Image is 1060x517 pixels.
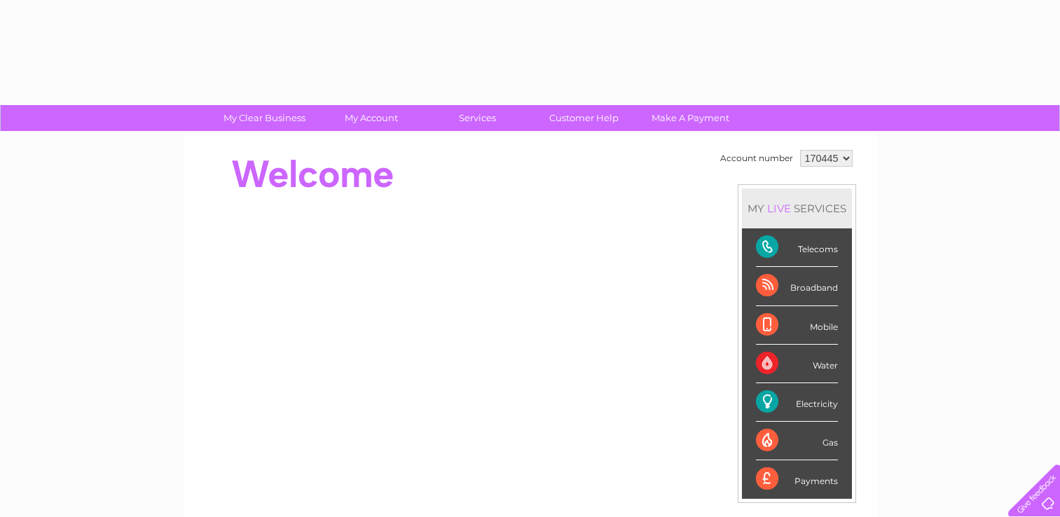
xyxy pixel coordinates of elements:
[756,422,838,460] div: Gas
[717,146,797,170] td: Account number
[756,383,838,422] div: Electricity
[756,460,838,498] div: Payments
[756,228,838,267] div: Telecoms
[756,306,838,345] div: Mobile
[420,105,535,131] a: Services
[756,345,838,383] div: Water
[764,202,794,215] div: LIVE
[633,105,748,131] a: Make A Payment
[742,188,852,228] div: MY SERVICES
[313,105,429,131] a: My Account
[207,105,322,131] a: My Clear Business
[526,105,642,131] a: Customer Help
[756,267,838,305] div: Broadband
